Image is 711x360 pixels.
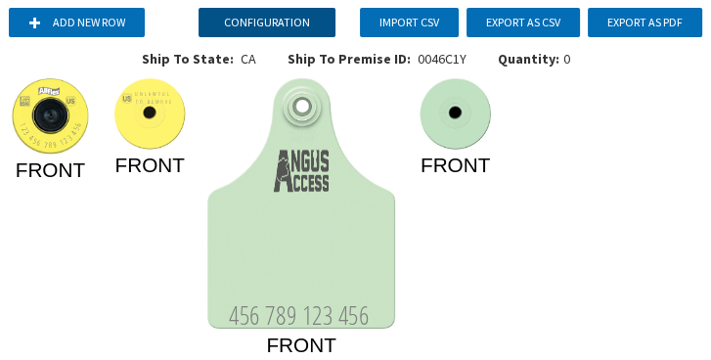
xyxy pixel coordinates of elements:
[498,49,570,68] div: 0
[266,334,336,356] tspan: FRONT
[421,154,491,176] tspan: FRONT
[360,8,459,37] button: Import CSV
[114,154,185,176] tspan: FRONT
[359,296,369,332] tspan: 6
[167,90,169,98] tspan: L
[199,8,335,37] button: Configuration
[229,296,358,332] tspan: 456 789 123 45
[136,98,170,106] tspan: TO REMOV
[142,50,234,67] span: Ship To State:
[9,8,145,37] button: Add new row
[126,49,272,80] div: CA
[498,50,559,67] span: Quantity:
[135,90,167,98] tspan: UNLAWFU
[467,8,580,37] button: Export as CSV
[272,49,482,80] div: 0046C1Y
[16,158,86,181] tspan: FRONT
[72,122,82,128] tspan: 6
[288,50,411,67] span: Ship To Premise ID:
[169,98,171,106] tspan: E
[588,8,702,37] button: Export as PDF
